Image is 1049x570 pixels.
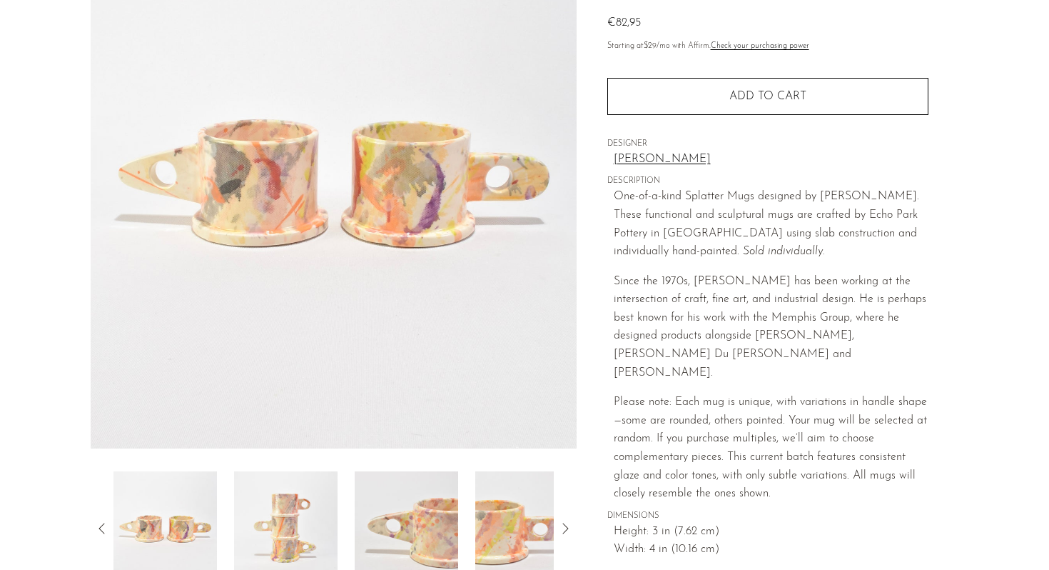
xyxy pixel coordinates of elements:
span: DIMENSIONS [607,510,928,523]
span: Width: 4 in (10.16 cm) [614,541,928,559]
p: Starting at /mo with Affirm. [607,40,928,53]
span: DESCRIPTION [607,175,928,188]
span: Height: 3 in (7.62 cm) [614,523,928,541]
span: $29 [644,42,657,50]
span: One-of-a-kind Splatter Mugs designed by [PERSON_NAME]. These functional and sculptural mugs are c... [614,191,919,257]
span: Add to cart [729,91,806,102]
button: Add to cart [607,78,928,115]
span: DESIGNER [607,138,928,151]
a: [PERSON_NAME] [614,151,928,169]
span: Since the 1970s, [PERSON_NAME] has been working at the intersection of craft, fine art, and indus... [614,276,926,379]
span: €82,95 [607,17,641,29]
span: Sold individually. [743,246,825,257]
p: Please note: Each mug is unique, with variations in handle shape—some are rounded, others pointed... [614,394,928,504]
a: Check your purchasing power - Learn more about Affirm Financing (opens in modal) [711,42,809,50]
